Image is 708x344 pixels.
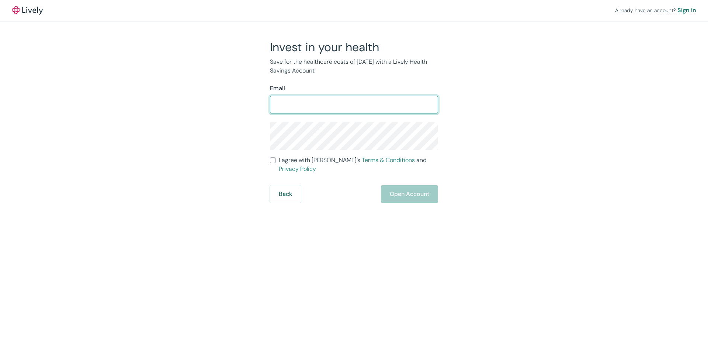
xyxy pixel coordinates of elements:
div: Already have an account? [615,6,696,15]
label: Email [270,84,285,93]
img: Lively [12,6,43,15]
a: Sign in [677,6,696,15]
a: LivelyLively [12,6,43,15]
p: Save for the healthcare costs of [DATE] with a Lively Health Savings Account [270,57,438,75]
button: Back [270,185,301,203]
a: Privacy Policy [279,165,316,173]
span: I agree with [PERSON_NAME]’s and [279,156,438,173]
h2: Invest in your health [270,40,438,55]
a: Terms & Conditions [362,156,415,164]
